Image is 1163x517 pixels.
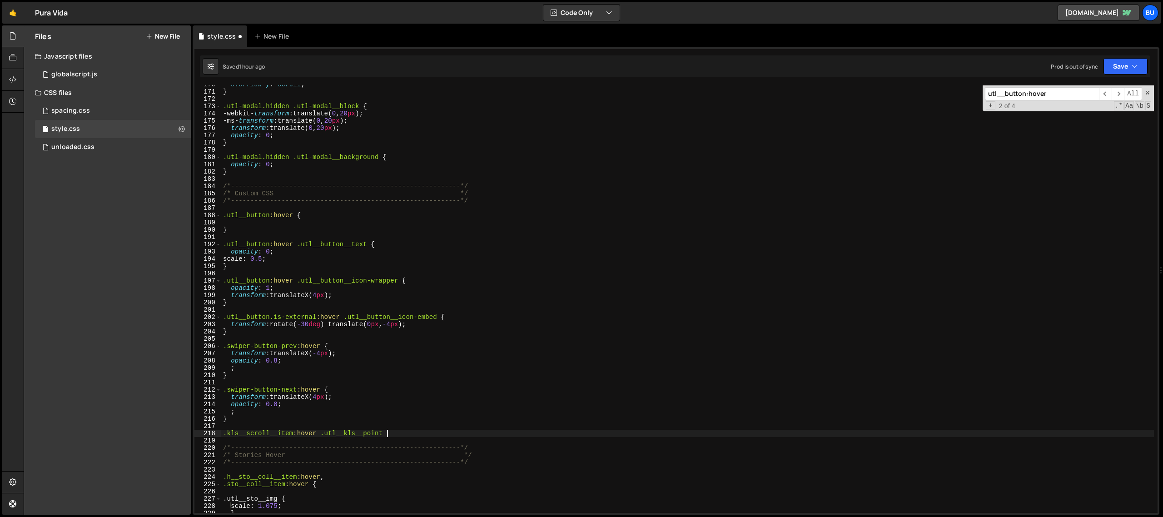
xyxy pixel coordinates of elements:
div: 228 [194,502,221,510]
div: unloaded.css [51,143,94,151]
div: 189 [194,219,221,226]
div: 227 [194,495,221,502]
div: 187 [194,204,221,212]
div: 182 [194,168,221,175]
div: 200 [194,299,221,306]
div: 215 [194,408,221,415]
div: 201 [194,306,221,313]
div: 223 [194,466,221,473]
div: 196 [194,270,221,277]
div: New File [254,32,293,41]
div: 213 [194,393,221,401]
button: Save [1103,58,1148,75]
div: 16149/43400.css [35,102,191,120]
div: 194 [194,255,221,263]
div: 224 [194,473,221,481]
div: 219 [194,437,221,444]
div: 207 [194,350,221,357]
div: globalscript.js [51,70,97,79]
div: 192 [194,241,221,248]
span: 2 of 4 [995,102,1019,109]
div: 209 [194,364,221,372]
div: spacing.css [51,107,90,115]
div: 193 [194,248,221,255]
div: 1 hour ago [239,63,265,70]
div: 198 [194,284,221,292]
div: 179 [194,146,221,154]
div: 16149/43398.css [35,120,191,138]
div: 221 [194,452,221,459]
div: 217 [194,423,221,430]
div: 197 [194,277,221,284]
a: Bu [1142,5,1158,21]
div: style.css [51,125,80,133]
div: 208 [194,357,221,364]
div: 202 [194,313,221,321]
button: Code Only [543,5,620,21]
div: Pura Vida [35,7,68,18]
span: Alt-Enter [1124,87,1142,100]
div: 183 [194,175,221,183]
div: 195 [194,263,221,270]
div: 188 [194,212,221,219]
div: 185 [194,190,221,197]
div: 225 [194,481,221,488]
div: 206 [194,343,221,350]
span: ​ [1099,87,1112,100]
div: 205 [194,335,221,343]
span: RegExp Search [1114,101,1123,110]
span: CaseSensitive Search [1124,101,1134,110]
div: 174 [194,110,221,117]
div: 220 [194,444,221,452]
div: 178 [194,139,221,146]
span: Search In Selection [1145,101,1151,110]
div: 226 [194,488,221,495]
div: style.css [207,32,236,41]
div: 180 [194,154,221,161]
div: 173 [194,103,221,110]
div: 199 [194,292,221,299]
div: 216 [194,415,221,423]
div: 16149/43399.css [35,138,191,156]
div: 171 [194,88,221,95]
div: 211 [194,379,221,386]
div: 16149/43397.js [35,65,191,84]
h2: Files [35,31,51,41]
div: Prod is out of sync [1051,63,1098,70]
div: 175 [194,117,221,124]
div: 212 [194,386,221,393]
span: Toggle Replace mode [986,101,995,109]
a: 🤙 [2,2,24,24]
div: Javascript files [24,47,191,65]
div: 186 [194,197,221,204]
div: 184 [194,183,221,190]
div: 190 [194,226,221,234]
div: 181 [194,161,221,168]
div: 229 [194,510,221,517]
div: 218 [194,430,221,437]
div: 176 [194,124,221,132]
div: 222 [194,459,221,466]
span: ​ [1112,87,1124,100]
span: Whole Word Search [1135,101,1144,110]
div: 191 [194,234,221,241]
button: New File [146,33,180,40]
div: Saved [223,63,265,70]
div: 177 [194,132,221,139]
div: 203 [194,321,221,328]
div: CSS files [24,84,191,102]
a: [DOMAIN_NAME] [1058,5,1139,21]
div: 204 [194,328,221,335]
div: 210 [194,372,221,379]
div: 172 [194,95,221,103]
input: Search for [985,87,1099,100]
div: 214 [194,401,221,408]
